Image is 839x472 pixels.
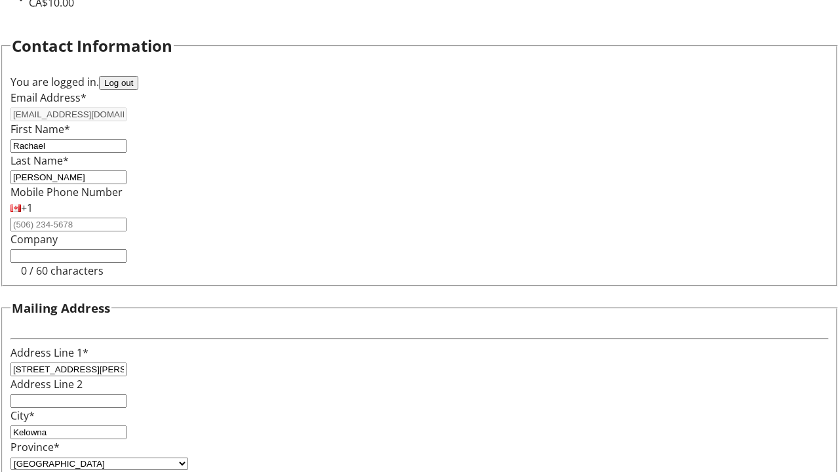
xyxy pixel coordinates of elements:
label: Company [10,232,58,246]
input: (506) 234-5678 [10,218,127,231]
input: City [10,425,127,439]
label: Email Address* [10,90,87,105]
div: You are logged in. [10,74,829,90]
label: City* [10,408,35,423]
label: Last Name* [10,153,69,168]
h3: Mailing Address [12,299,110,317]
label: Address Line 1* [10,345,88,360]
label: Address Line 2 [10,377,83,391]
h2: Contact Information [12,34,172,58]
label: Province* [10,440,60,454]
input: Address [10,363,127,376]
tr-character-limit: 0 / 60 characters [21,264,104,278]
label: Mobile Phone Number [10,185,123,199]
label: First Name* [10,122,70,136]
button: Log out [99,76,138,90]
